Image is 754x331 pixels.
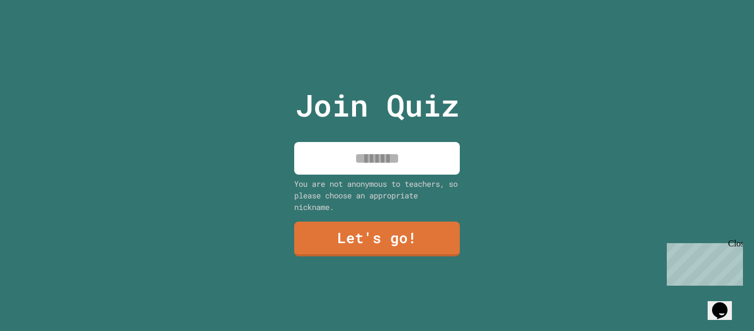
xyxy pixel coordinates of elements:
iframe: chat widget [662,239,743,286]
iframe: chat widget [708,287,743,320]
a: Let's go! [294,222,460,256]
p: Join Quiz [295,82,459,128]
div: Chat with us now!Close [4,4,76,70]
div: You are not anonymous to teachers, so please choose an appropriate nickname. [294,178,460,213]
